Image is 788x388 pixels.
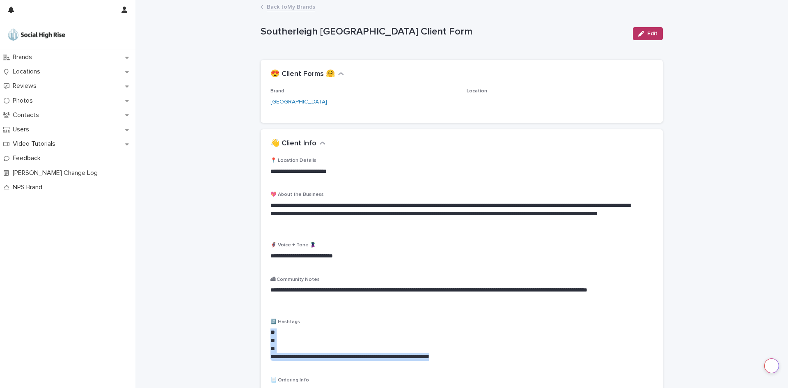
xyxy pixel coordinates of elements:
[467,89,487,94] span: Location
[9,53,39,61] p: Brands
[270,70,335,79] h2: 😍 Client Forms 🤗
[9,184,49,191] p: NPS Brand
[270,139,316,148] h2: 👋 Client Info
[270,277,320,282] span: 🏙 Community Notes
[270,243,316,248] span: 🦸‍♀️ Voice + Tone 🦹‍♀️
[9,154,47,162] p: Feedback
[467,98,653,106] p: -
[261,26,626,38] p: Southerleigh [GEOGRAPHIC_DATA] Client Form
[270,378,309,383] span: 📃 Ordering Info
[9,68,47,76] p: Locations
[270,89,284,94] span: Brand
[9,126,36,133] p: Users
[9,82,43,90] p: Reviews
[270,70,344,79] button: 😍 Client Forms 🤗
[647,31,657,37] span: Edit
[9,140,62,148] p: Video Tutorials
[9,97,39,105] p: Photos
[270,98,327,106] a: [GEOGRAPHIC_DATA]
[9,169,104,177] p: [PERSON_NAME] Change Log
[270,319,300,324] span: #️⃣ Hashtags
[9,111,46,119] p: Contacts
[270,158,316,163] span: 📍 Location Details
[267,2,315,11] a: Back toMy Brands
[270,192,324,197] span: 💖 About the Business
[633,27,663,40] button: Edit
[270,139,325,148] button: 👋 Client Info
[7,27,66,43] img: o5DnuTxEQV6sW9jFYBBf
